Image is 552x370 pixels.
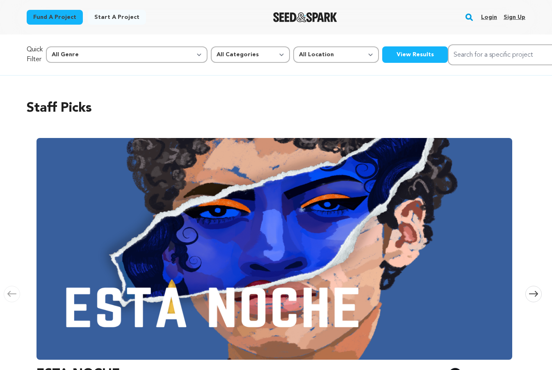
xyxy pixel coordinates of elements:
img: ESTA NOCHE image [36,138,512,360]
img: Seed&Spark Logo Dark Mode [273,12,338,22]
a: Seed&Spark Homepage [273,12,338,22]
a: Sign up [504,11,525,24]
p: Quick Filter [27,45,43,64]
a: Login [481,11,497,24]
a: Start a project [88,10,146,25]
h2: Staff Picks [27,99,525,118]
a: Fund a project [27,10,83,25]
button: View Results [382,46,448,63]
